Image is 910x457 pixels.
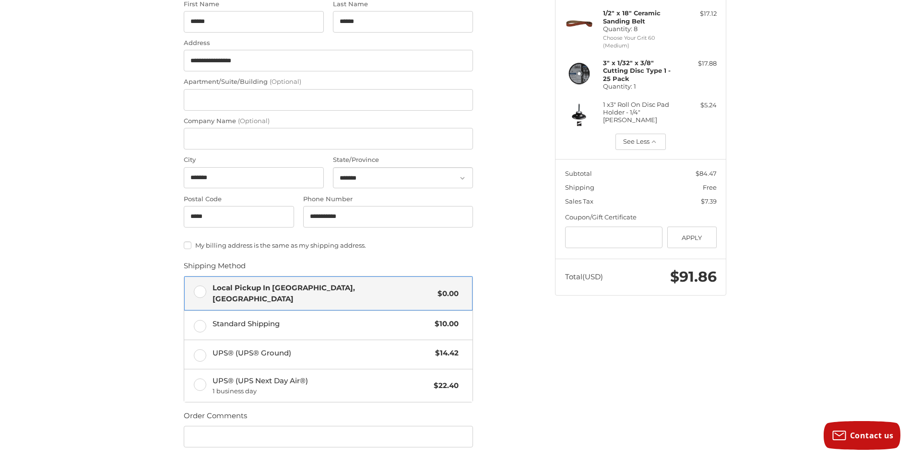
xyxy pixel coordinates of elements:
span: $7.39 [701,197,717,205]
label: Apartment/Suite/Building [184,77,473,87]
small: (Optional) [270,78,301,85]
input: Gift Certificate or Coupon Code [565,227,663,248]
span: $22.40 [429,380,459,391]
h4: 1 x 3" Roll On Disc Pad Holder - 1/4" [PERSON_NAME] [603,101,676,124]
label: City [184,155,324,165]
span: Contact us [850,430,894,441]
span: Sales Tax [565,197,593,205]
legend: Shipping Method [184,261,246,276]
li: Choose Your Grit 60 (Medium) [603,34,676,50]
label: Postal Code [184,194,294,204]
label: State/Province [333,155,473,165]
span: $0.00 [433,288,459,299]
button: Contact us [824,421,900,450]
span: UPS® (UPS Next Day Air®) [213,376,429,396]
h4: Quantity: 1 [603,59,676,90]
div: $5.24 [679,101,717,110]
div: $17.12 [679,9,717,19]
span: $91.86 [670,268,717,286]
strong: 3" x 1/32" x 3/8" Cutting Disc Type 1 - 25 Pack [603,59,671,82]
div: $17.88 [679,59,717,69]
div: Coupon/Gift Certificate [565,213,717,222]
button: Apply [667,227,717,248]
span: $14.42 [430,348,459,359]
span: Shipping [565,183,594,191]
span: Standard Shipping [213,319,430,330]
span: Total (USD) [565,272,603,281]
span: Local Pickup In [GEOGRAPHIC_DATA], [GEOGRAPHIC_DATA] [213,283,433,304]
span: $10.00 [430,319,459,330]
span: Subtotal [565,170,592,177]
small: (Optional) [238,117,270,125]
span: 1 business day [213,387,429,396]
span: $84.47 [696,170,717,177]
label: Address [184,38,473,48]
h4: Quantity: 8 [603,9,676,33]
button: See Less [615,134,666,150]
label: Company Name [184,116,473,126]
span: Free [703,183,717,191]
span: UPS® (UPS® Ground) [213,348,431,359]
legend: Order Comments [184,411,247,426]
label: Phone Number [303,194,473,204]
strong: 1/2" x 18" Ceramic Sanding Belt [603,9,661,24]
label: My billing address is the same as my shipping address. [184,241,473,249]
